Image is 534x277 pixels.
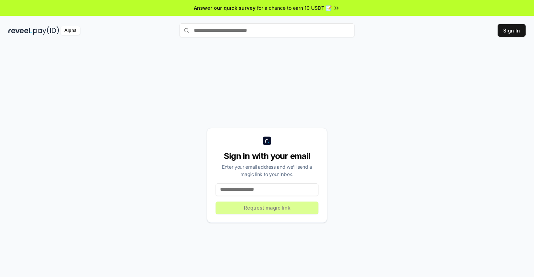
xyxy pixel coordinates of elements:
[33,26,59,35] img: pay_id
[61,26,80,35] div: Alpha
[216,151,318,162] div: Sign in with your email
[257,4,332,12] span: for a chance to earn 10 USDT 📝
[8,26,32,35] img: reveel_dark
[263,137,271,145] img: logo_small
[498,24,526,37] button: Sign In
[194,4,255,12] span: Answer our quick survey
[216,163,318,178] div: Enter your email address and we’ll send a magic link to your inbox.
